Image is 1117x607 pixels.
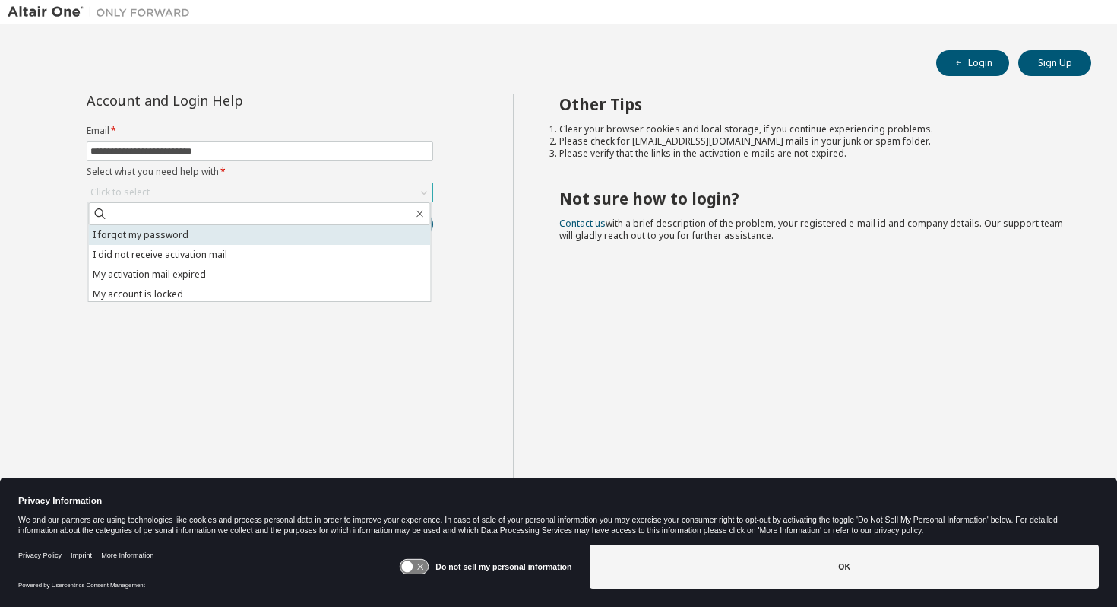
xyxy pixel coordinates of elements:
label: Select what you need help with [87,166,433,178]
h2: Not sure how to login? [559,189,1065,208]
li: Please verify that the links in the activation e-mails are not expired. [559,148,1065,160]
a: Contact us [559,217,606,230]
span: with a brief description of the problem, your registered e-mail id and company details. Our suppo... [559,217,1063,242]
img: Altair One [8,5,198,20]
li: Please check for [EMAIL_ADDRESS][DOMAIN_NAME] mails in your junk or spam folder. [559,135,1065,148]
h2: Other Tips [559,94,1065,114]
button: Login [936,50,1009,76]
li: Clear your browser cookies and local storage, if you continue experiencing problems. [559,123,1065,135]
div: Click to select [90,186,150,199]
button: Sign Up [1018,50,1091,76]
div: Click to select [87,183,432,202]
li: I forgot my password [89,225,431,245]
div: Account and Login Help [87,94,364,106]
label: Email [87,125,433,137]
